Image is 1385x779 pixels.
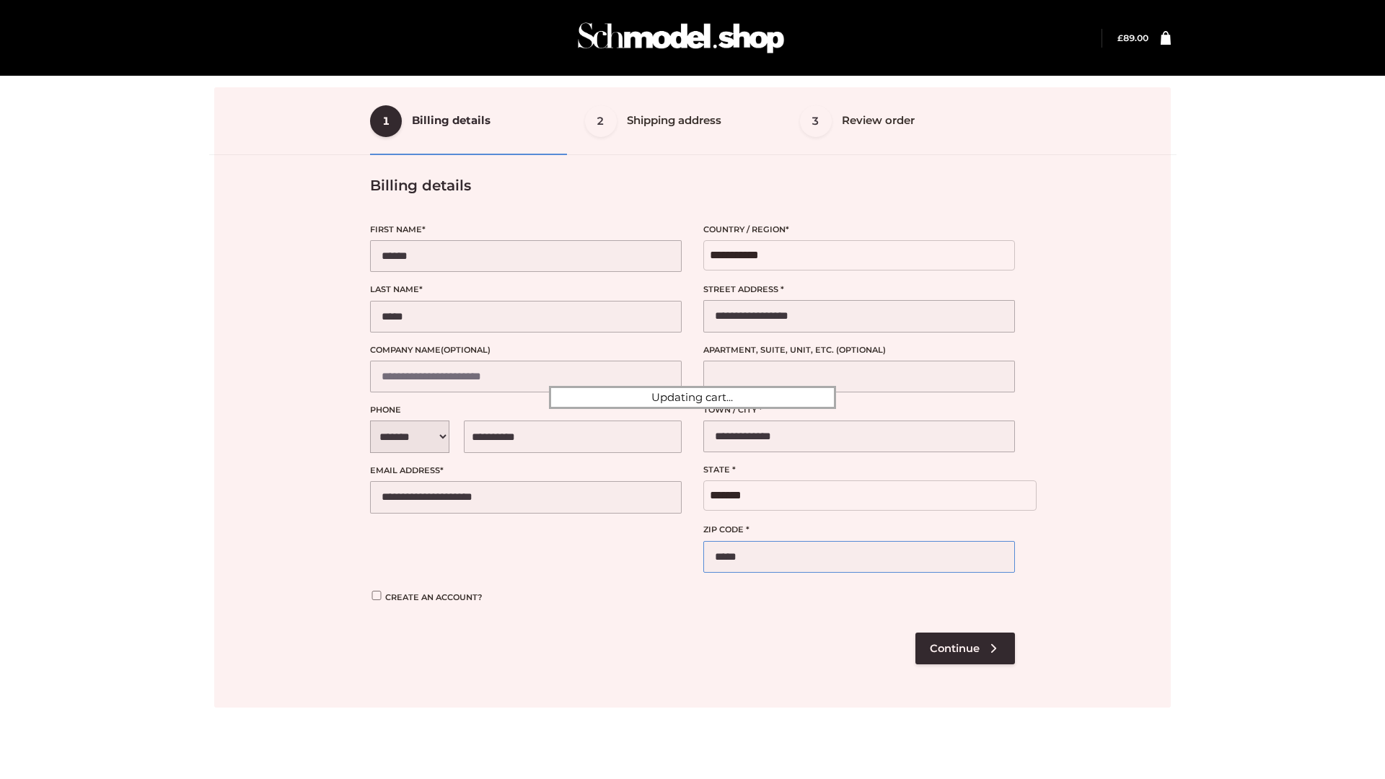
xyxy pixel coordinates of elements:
bdi: 89.00 [1117,32,1148,43]
a: £89.00 [1117,32,1148,43]
span: £ [1117,32,1123,43]
div: Updating cart... [549,386,836,409]
img: Schmodel Admin 964 [573,9,789,66]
